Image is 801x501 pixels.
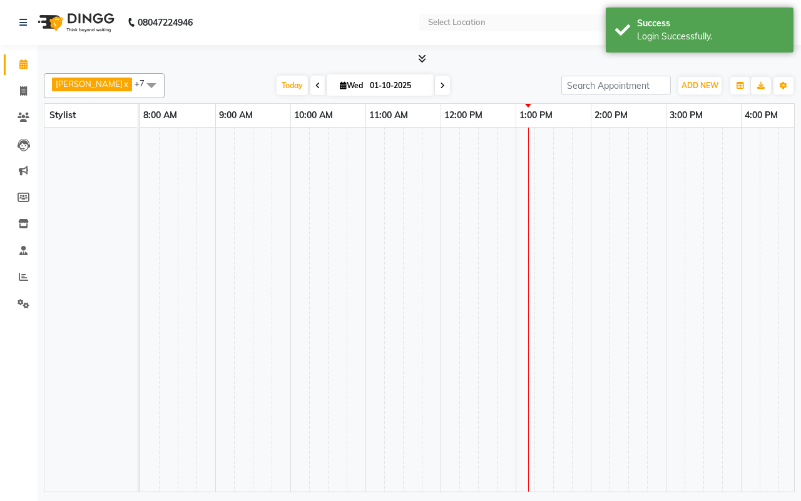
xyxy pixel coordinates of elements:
[591,106,631,124] a: 2:00 PM
[216,106,256,124] a: 9:00 AM
[56,79,123,89] span: [PERSON_NAME]
[428,16,486,29] div: Select Location
[366,106,411,124] a: 11:00 AM
[277,76,308,95] span: Today
[666,106,706,124] a: 3:00 PM
[742,106,781,124] a: 4:00 PM
[140,106,180,124] a: 8:00 AM
[337,81,366,90] span: Wed
[441,106,486,124] a: 12:00 PM
[637,17,784,30] div: Success
[561,76,671,95] input: Search Appointment
[637,30,784,43] div: Login Successfully.
[366,76,429,95] input: 2025-10-01
[49,109,76,121] span: Stylist
[291,106,336,124] a: 10:00 AM
[32,5,118,40] img: logo
[135,78,154,88] span: +7
[516,106,556,124] a: 1:00 PM
[138,5,193,40] b: 08047224946
[678,77,722,94] button: ADD NEW
[681,81,718,90] span: ADD NEW
[123,79,128,89] a: x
